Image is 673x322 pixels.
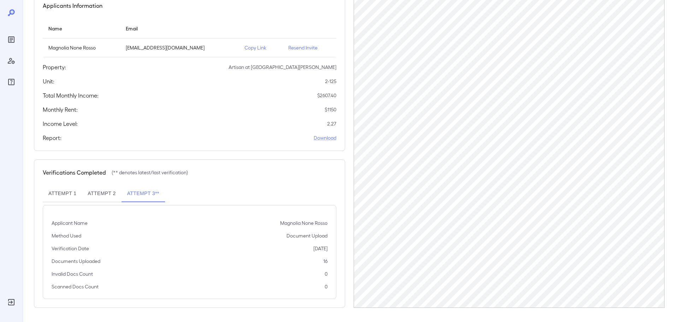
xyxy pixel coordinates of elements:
[327,120,336,127] p: 2.27
[43,168,106,177] h5: Verifications Completed
[43,18,336,57] table: simple table
[126,44,233,51] p: [EMAIL_ADDRESS][DOMAIN_NAME]
[52,270,93,277] p: Invalid Docs Count
[48,44,114,51] p: Magnolia None Rosso
[82,185,121,202] button: Attempt 2
[244,44,277,51] p: Copy Link
[52,245,89,252] p: Verification Date
[280,219,327,227] p: Magnolia None Rosso
[52,232,81,239] p: Method Used
[43,185,82,202] button: Attempt 1
[6,55,17,66] div: Manage Users
[43,77,54,86] h5: Unit:
[288,44,331,51] p: Resend Invite
[325,283,327,290] p: 0
[6,297,17,308] div: Log Out
[313,245,327,252] p: [DATE]
[229,64,336,71] p: Artisan at [GEOGRAPHIC_DATA][PERSON_NAME]
[43,1,102,10] h5: Applicants Information
[112,169,188,176] p: (** denotes latest/last verification)
[6,76,17,88] div: FAQ
[52,283,99,290] p: Scanned Docs Count
[314,134,336,141] a: Download
[325,270,327,277] p: 0
[325,106,336,113] p: $ 1150
[52,219,88,227] p: Applicant Name
[317,92,336,99] p: $ 2607.40
[43,18,120,39] th: Name
[43,63,66,71] h5: Property:
[122,185,165,202] button: Attempt 3**
[43,91,99,100] h5: Total Monthly Income:
[325,78,336,85] p: 2-125
[43,105,78,114] h5: Monthly Rent:
[323,258,327,265] p: 16
[52,258,100,265] p: Documents Uploaded
[43,134,61,142] h5: Report:
[43,119,78,128] h5: Income Level:
[120,18,239,39] th: Email
[6,34,17,45] div: Reports
[287,232,327,239] p: Document Upload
